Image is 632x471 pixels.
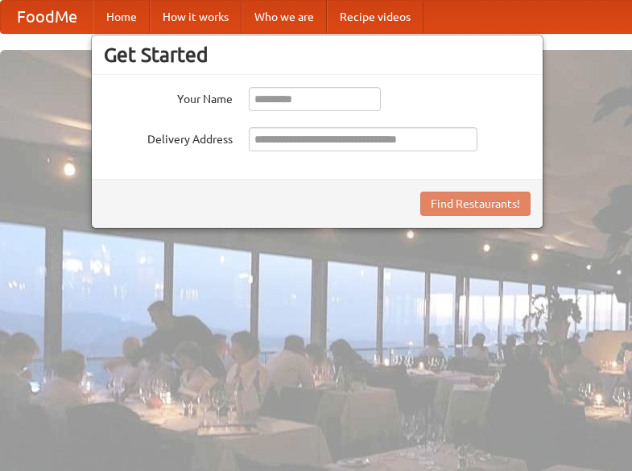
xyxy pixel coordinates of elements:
[104,87,233,107] label: Your Name
[1,1,93,33] a: FoodMe
[242,1,327,33] a: Who we are
[327,1,423,33] a: Recipe videos
[104,43,531,67] h3: Get Started
[104,127,233,147] label: Delivery Address
[150,1,242,33] a: How it works
[420,192,531,216] button: Find Restaurants!
[93,1,150,33] a: Home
